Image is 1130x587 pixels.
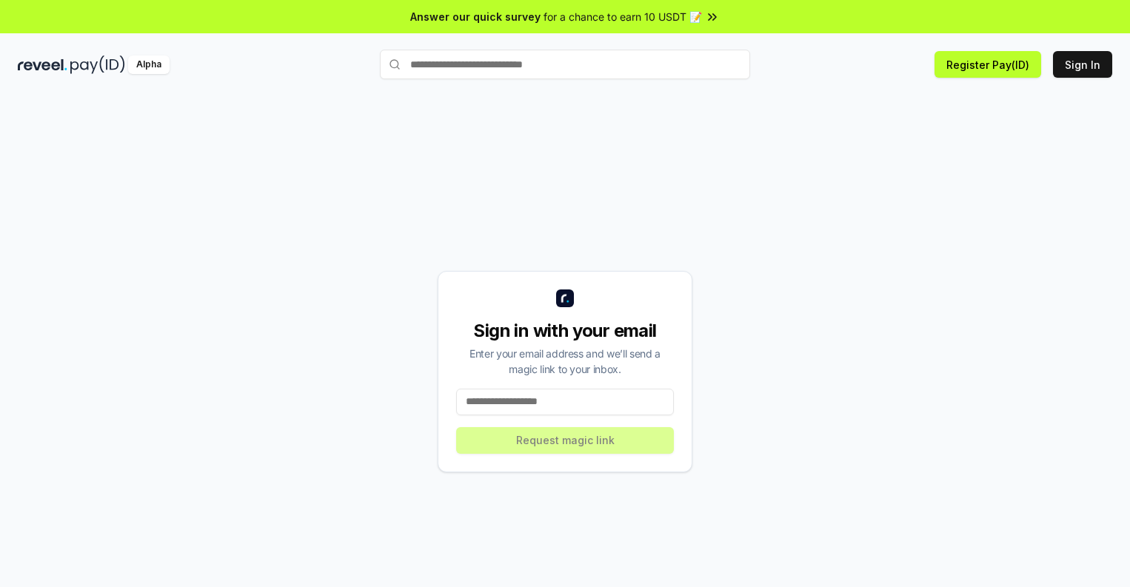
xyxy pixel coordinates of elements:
span: for a chance to earn 10 USDT 📝 [544,9,702,24]
button: Sign In [1053,51,1112,78]
div: Alpha [128,56,170,74]
button: Register Pay(ID) [935,51,1041,78]
span: Answer our quick survey [410,9,541,24]
img: pay_id [70,56,125,74]
img: logo_small [556,289,574,307]
div: Enter your email address and we’ll send a magic link to your inbox. [456,346,674,377]
div: Sign in with your email [456,319,674,343]
img: reveel_dark [18,56,67,74]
